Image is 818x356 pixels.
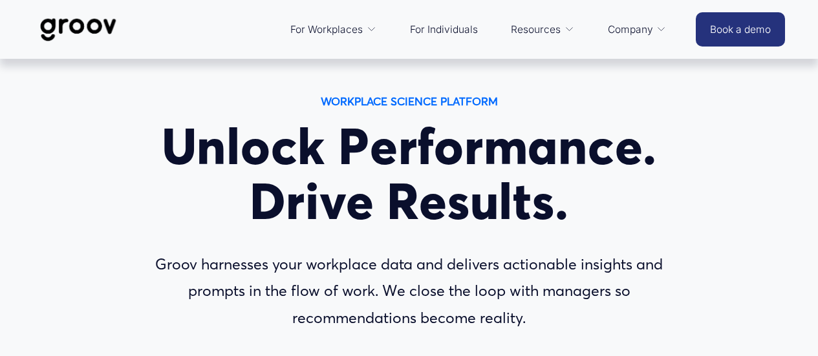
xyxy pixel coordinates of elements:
a: For Individuals [404,14,484,45]
span: Company [608,21,653,39]
a: Book a demo [696,12,785,47]
span: For Workplaces [290,21,363,39]
strong: WORKPLACE SCIENCE PLATFORM [321,94,498,108]
h1: Unlock Performance. Drive Results. [127,119,690,229]
a: folder dropdown [601,14,673,45]
span: Resources [511,21,561,39]
a: folder dropdown [504,14,581,45]
a: folder dropdown [284,14,383,45]
p: Groov harnesses your workplace data and delivers actionable insights and prompts in the flow of w... [127,251,690,331]
img: Groov | Workplace Science Platform | Unlock Performance | Drive Results [33,8,124,51]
